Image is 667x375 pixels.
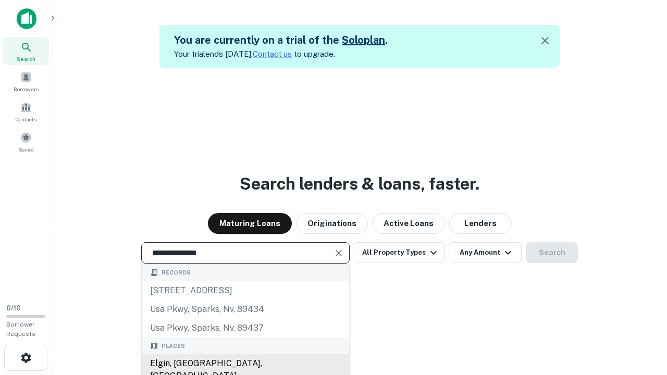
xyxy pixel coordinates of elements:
[3,128,49,156] a: Saved
[16,115,36,123] span: Contacts
[17,8,36,29] img: capitalize-icon.png
[331,246,346,260] button: Clear
[296,213,368,234] button: Originations
[6,304,21,312] span: 0 / 10
[253,49,292,58] a: Contact us
[162,342,185,351] span: Places
[142,319,349,337] div: usa pkwy, sparks, nv, 89437
[354,242,444,263] button: All Property Types
[174,32,388,48] h5: You are currently on a trial of the .
[17,55,35,63] span: Search
[208,213,292,234] button: Maturing Loans
[449,242,522,263] button: Any Amount
[19,145,34,154] span: Saved
[142,300,349,319] div: usa pkwy, sparks, nv, 89434
[3,37,49,65] a: Search
[162,268,191,277] span: Records
[372,213,445,234] button: Active Loans
[342,34,385,46] a: Soloplan
[142,281,349,300] div: [STREET_ADDRESS]
[3,67,49,95] a: Borrowers
[14,85,39,93] span: Borrowers
[174,48,388,60] p: Your trial ends [DATE]. to upgrade.
[449,213,512,234] button: Lenders
[3,97,49,126] a: Contacts
[240,171,479,196] h3: Search lenders & loans, faster.
[615,292,667,342] iframe: Chat Widget
[6,321,35,337] span: Borrower Requests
